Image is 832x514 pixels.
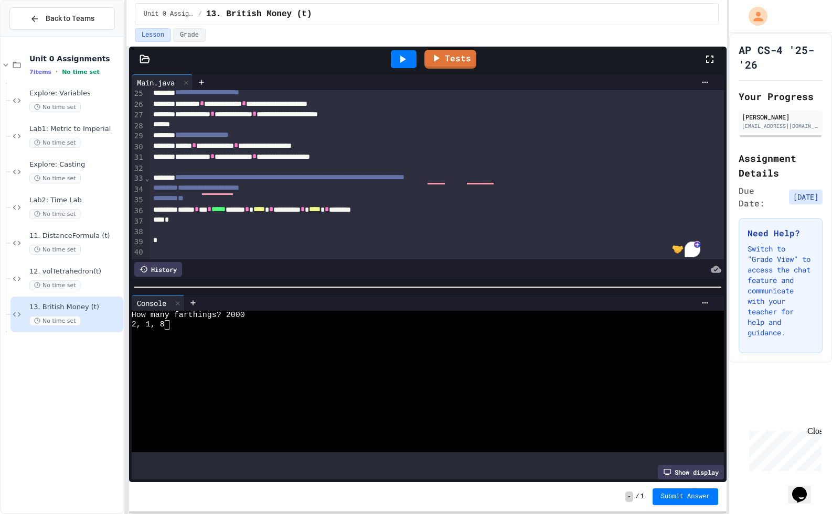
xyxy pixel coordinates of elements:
[738,4,770,28] div: My Account
[788,472,822,504] iframe: chat widget
[29,54,121,63] span: Unit 0 Assignments
[62,69,100,75] span: No time set
[641,493,644,501] span: 1
[132,195,145,205] div: 35
[748,244,814,338] p: Switch to "Grade View" to access the chat feature and communicate with your teacher for help and ...
[132,237,145,247] div: 39
[134,262,182,277] div: History
[29,232,121,240] span: 11. DistanceFormula (t)
[132,131,145,141] div: 29
[739,184,785,210] span: Due Date:
[4,4,72,67] div: Chat with us now!Close
[739,89,823,104] h2: Your Progress
[742,112,819,122] div: [PERSON_NAME]
[132,74,193,90] div: Main.java
[625,491,633,502] span: -
[132,227,145,237] div: 38
[132,320,165,330] span: 2, 1, 8
[132,173,145,184] div: 33
[424,50,476,69] a: Tests
[29,267,121,276] span: 12. volTetrahedron(t)
[29,280,81,290] span: No time set
[661,493,710,501] span: Submit Answer
[132,100,145,110] div: 26
[9,7,115,30] button: Back to Teams
[739,151,823,180] h2: Assignment Details
[132,163,145,174] div: 32
[29,89,121,98] span: Explore: Variables
[29,209,81,219] span: No time set
[132,298,172,309] div: Console
[132,295,185,311] div: Console
[132,142,145,152] div: 30
[198,10,202,18] span: /
[135,28,171,42] button: Lesson
[132,184,145,195] div: 34
[132,206,145,216] div: 36
[29,160,121,169] span: Explore: Casting
[739,42,823,72] h1: AP CS-4 '25-'26
[658,465,724,479] div: Show display
[789,190,823,204] span: [DATE]
[132,89,145,99] div: 25
[748,227,814,239] h3: Need Help?
[29,173,81,183] span: No time set
[29,69,51,75] span: 7 items
[29,196,121,205] span: Lab2: Time Lab
[56,68,58,76] span: •
[29,316,81,326] span: No time set
[29,125,121,134] span: Lab1: Metric to Imperial
[132,216,145,227] div: 37
[206,8,312,20] span: 13. British Money (t)
[132,121,145,132] div: 28
[29,138,81,148] span: No time set
[635,493,639,501] span: /
[29,102,81,112] span: No time set
[742,122,819,130] div: [EMAIL_ADDRESS][DOMAIN_NAME]
[132,77,180,88] div: Main.java
[46,13,94,24] span: Back to Teams
[145,174,150,182] span: Fold line
[173,28,206,42] button: Grade
[29,245,81,255] span: No time set
[29,303,121,312] span: 13. British Money (t)
[144,10,194,18] span: Unit 0 Assignments
[132,311,245,320] span: How many farthings? 2000
[745,426,822,471] iframe: chat widget
[132,247,145,258] div: 40
[132,152,145,163] div: 31
[132,110,145,121] div: 27
[653,488,719,505] button: Submit Answer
